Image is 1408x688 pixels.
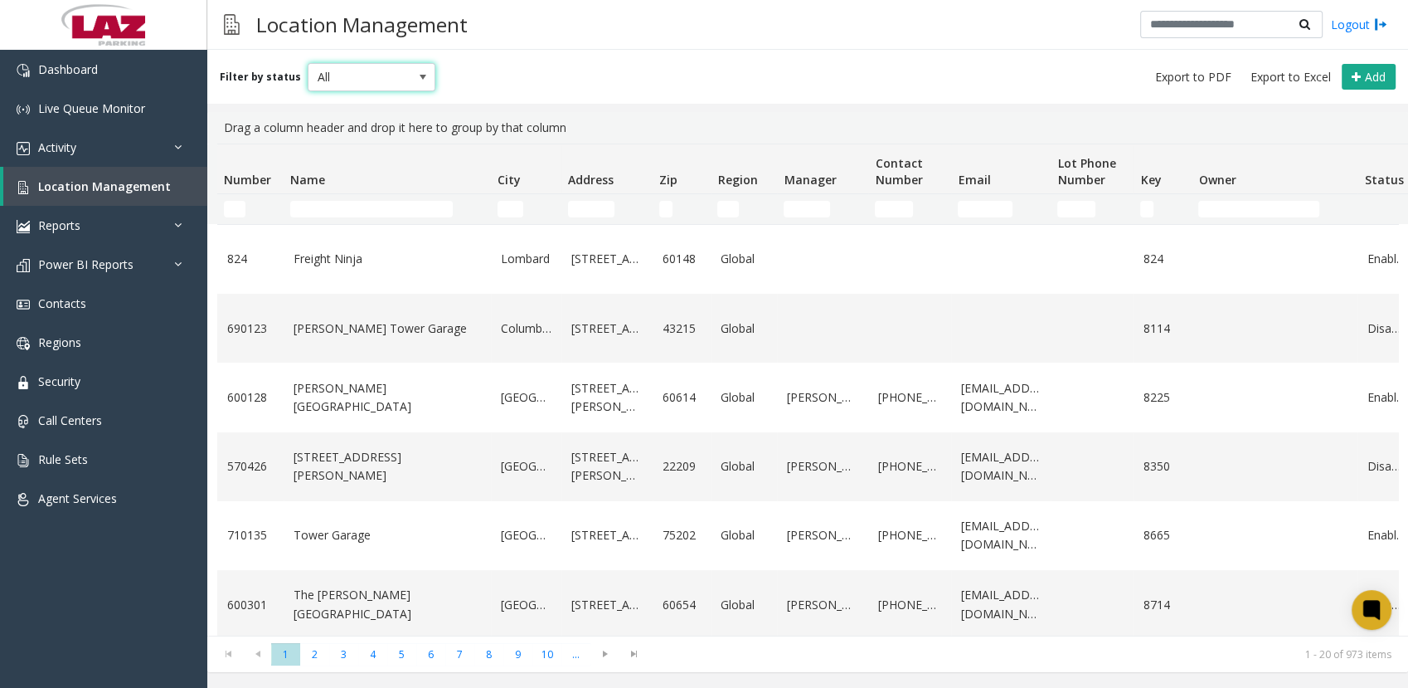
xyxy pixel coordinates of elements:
[387,643,416,666] span: Page 5
[1051,194,1134,224] td: Lot Phone Number Filter
[878,457,941,476] a: [PHONE_NUMBER]
[1140,201,1153,217] input: Key Filter
[17,142,30,155] img: 'icon'
[501,596,551,614] a: [GEOGRAPHIC_DATA]
[1134,194,1192,224] td: Key Filter
[445,643,474,666] span: Page 7
[1143,250,1182,268] a: 824
[501,250,551,268] a: Lombard
[721,388,767,407] a: Global
[721,526,767,544] a: Global
[571,596,643,614] a: [STREET_ADDRESS]
[1374,16,1387,33] img: logout
[498,172,521,188] span: City
[38,334,81,350] span: Regions
[961,379,1041,417] a: [EMAIL_ADDRESS][DOMAIN_NAME]
[784,172,836,188] span: Manager
[868,194,951,224] td: Contact Number Filter
[491,194,561,224] td: City Filter
[358,643,387,666] span: Page 4
[17,259,30,272] img: 'icon'
[958,172,990,188] span: Email
[787,457,858,476] a: [PERSON_NAME]
[961,517,1041,554] a: [EMAIL_ADDRESS][DOMAIN_NAME]
[38,451,88,467] span: Rule Sets
[217,194,284,224] td: Number Filter
[17,64,30,77] img: 'icon'
[571,448,643,486] a: [STREET_ADDRESS][PERSON_NAME]
[224,4,240,45] img: pageIcon
[1367,388,1406,407] a: Enabled
[663,250,701,268] a: 60148
[777,194,868,224] td: Manager Filter
[217,112,1398,144] div: Drag a column header and drop it here to group by that column
[498,201,523,217] input: City Filter
[619,643,648,666] span: Go to the last page
[961,448,1041,486] a: [EMAIL_ADDRESS][DOMAIN_NAME]
[721,457,767,476] a: Global
[1367,526,1406,544] a: Enabled
[1155,69,1231,85] span: Export to PDF
[227,526,274,544] a: 710135
[227,596,274,614] a: 600301
[875,201,913,217] input: Contact Number Filter
[501,320,551,338] a: Columbus
[38,412,102,428] span: Call Centers
[659,201,672,217] input: Zip Filter
[38,217,80,233] span: Reports
[220,70,301,85] label: Filter by status
[1143,596,1182,614] a: 8714
[787,596,858,614] a: [PERSON_NAME]
[787,526,858,544] a: [PERSON_NAME]
[1342,64,1396,90] button: Add
[248,4,476,45] h3: Location Management
[300,643,329,666] span: Page 2
[329,643,358,666] span: Page 3
[294,379,481,417] a: [PERSON_NAME][GEOGRAPHIC_DATA]
[501,457,551,476] a: [GEOGRAPHIC_DATA]
[653,194,711,224] td: Zip Filter
[271,643,300,666] span: Page 1
[721,320,767,338] a: Global
[561,643,590,666] span: Page 11
[961,586,1041,623] a: [EMAIL_ADDRESS][DOMAIN_NAME]
[663,596,701,614] a: 60654
[1192,194,1357,224] td: Owner Filter
[17,220,30,233] img: 'icon'
[38,256,134,272] span: Power BI Reports
[38,178,171,194] span: Location Management
[38,373,80,389] span: Security
[1057,155,1115,188] span: Lot Phone Number
[227,250,274,268] a: 824
[711,194,777,224] td: Region Filter
[663,320,701,338] a: 43215
[958,201,1012,217] input: Email Filter
[623,647,645,661] span: Go to the last page
[38,295,86,311] span: Contacts
[1367,596,1406,614] a: Disabled
[1250,69,1331,85] span: Export to Excel
[17,376,30,389] img: 'icon'
[227,457,274,476] a: 570426
[294,526,481,544] a: Tower Garage
[951,194,1051,224] td: Email Filter
[568,172,614,188] span: Address
[532,643,561,666] span: Page 10
[290,172,325,188] span: Name
[1365,69,1386,85] span: Add
[787,388,858,407] a: [PERSON_NAME]
[294,448,481,486] a: [STREET_ADDRESS][PERSON_NAME]
[227,320,274,338] a: 690123
[568,201,614,217] input: Address Filter
[1143,526,1182,544] a: 8665
[721,250,767,268] a: Global
[1367,457,1406,476] a: Disabled
[717,201,739,217] input: Region Filter
[3,167,207,206] a: Location Management
[1140,172,1161,188] span: Key
[38,139,76,155] span: Activity
[224,172,271,188] span: Number
[878,526,941,544] a: [PHONE_NUMBER]
[17,103,30,116] img: 'icon'
[294,250,481,268] a: Freight Ninja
